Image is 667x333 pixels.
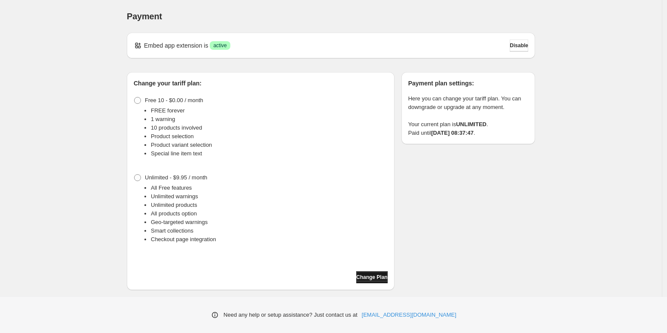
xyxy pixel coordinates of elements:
[151,227,388,235] li: Smart collections
[408,94,528,112] p: Here you can change your tariff plan. You can downgrade or upgrade at any moment.
[151,132,388,141] li: Product selection
[151,209,388,218] li: All products option
[127,12,162,21] span: Payment
[145,97,203,103] span: Free 10 - $0.00 / month
[144,41,208,50] p: Embed app extension is
[151,141,388,149] li: Product variant selection
[356,271,388,283] button: Change Plan
[151,115,388,124] li: 1 warning
[151,184,388,192] li: All Free features
[151,218,388,227] li: Geo-targeted warnings
[151,201,388,209] li: Unlimited products
[213,42,226,49] span: active
[151,106,388,115] li: FREE forever
[151,192,388,201] li: Unlimited warnings
[510,39,528,51] button: Disable
[431,130,474,136] strong: [DATE] 08:37:47
[145,174,207,181] span: Unlimited - $9.95 / month
[456,121,486,127] strong: UNLIMITED
[408,129,528,137] p: Paid until .
[408,120,528,129] p: Your current plan is .
[151,124,388,132] li: 10 products involved
[151,149,388,158] li: Special line item text
[408,79,528,88] h2: Payment plan settings:
[151,235,388,244] li: Checkout page integration
[510,42,528,49] span: Disable
[356,274,388,281] span: Change Plan
[134,79,388,88] h2: Change your tariff plan:
[362,311,456,319] a: [EMAIL_ADDRESS][DOMAIN_NAME]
